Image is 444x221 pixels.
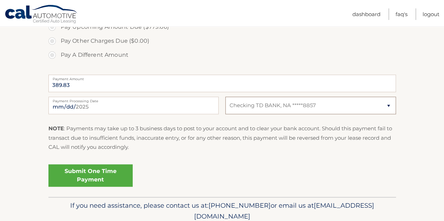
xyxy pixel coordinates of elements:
[48,97,219,102] label: Payment Processing Date
[208,201,271,209] span: [PHONE_NUMBER]
[396,8,407,20] a: FAQ's
[48,75,396,92] input: Payment Amount
[352,8,380,20] a: Dashboard
[48,75,396,80] label: Payment Amount
[48,125,64,132] strong: NOTE
[48,34,396,48] label: Pay Other Charges Due ($0.00)
[48,97,219,114] input: Payment Date
[48,164,133,187] a: Submit One Time Payment
[5,5,78,25] a: Cal Automotive
[423,8,439,20] a: Logout
[48,48,396,62] label: Pay A Different Amount
[48,20,396,34] label: Pay Upcoming Amount Due ($779.66)
[48,124,396,152] p: : Payments may take up to 3 business days to post to your account and to clear your bank account....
